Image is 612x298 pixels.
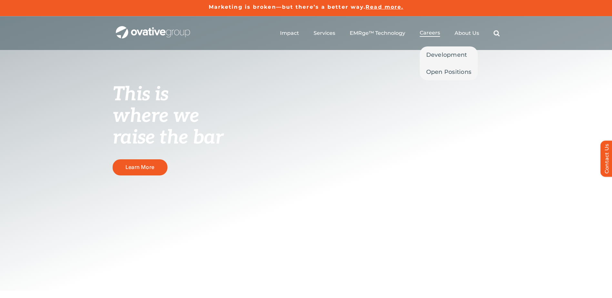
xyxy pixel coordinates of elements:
[113,83,169,106] span: This is
[280,30,299,36] a: Impact
[280,23,500,44] nav: Menu
[420,30,440,37] a: Careers
[455,30,479,36] a: About Us
[350,30,405,36] a: EMRge™ Technology
[420,64,478,80] a: Open Positions
[125,164,154,170] span: Learn More
[426,50,467,59] span: Development
[420,30,440,36] span: Careers
[366,4,403,10] a: Read more.
[494,30,500,36] a: Search
[314,30,335,36] a: Services
[426,67,472,76] span: Open Positions
[113,159,167,175] a: Learn More
[116,25,190,32] a: OG_Full_horizontal_WHT
[113,104,223,149] span: where we raise the bar
[209,4,366,10] a: Marketing is broken—but there’s a better way.
[420,46,478,63] a: Development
